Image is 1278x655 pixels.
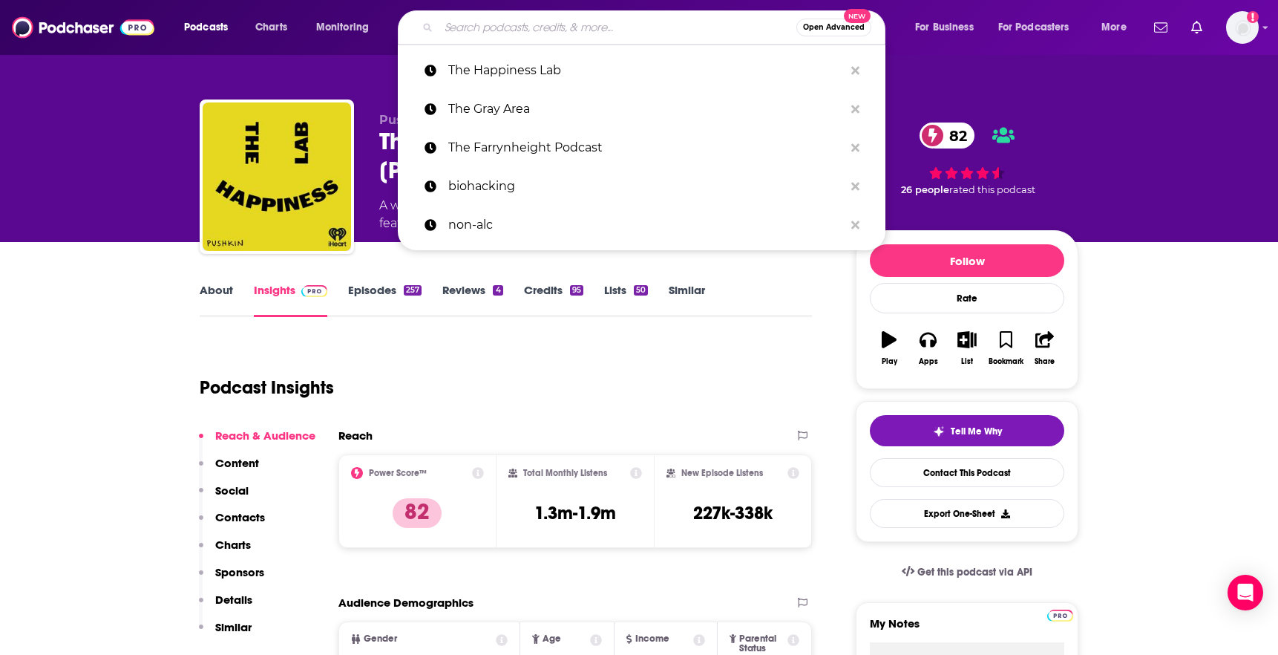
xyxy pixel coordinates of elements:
a: The Farrynheight Podcast [398,128,885,167]
a: Credits95 [524,283,583,317]
div: Open Intercom Messenger [1228,575,1263,610]
button: Content [199,456,259,483]
button: Apps [908,322,947,375]
a: Lists50 [604,283,648,317]
a: Reviews4 [442,283,502,317]
button: List [948,322,986,375]
p: non-alc [448,206,844,244]
button: Follow [870,244,1064,277]
p: Social [215,483,249,498]
span: rated this podcast [949,184,1035,195]
button: Export One-Sheet [870,499,1064,528]
a: InsightsPodchaser Pro [254,283,327,317]
button: Show profile menu [1226,11,1259,44]
span: Income [635,634,669,644]
p: biohacking [448,167,844,206]
button: tell me why sparkleTell Me Why [870,415,1064,446]
span: Age [543,634,561,644]
button: open menu [989,16,1091,39]
img: Podchaser Pro [1047,610,1073,622]
h2: New Episode Listens [681,468,763,478]
span: Tell Me Why [951,426,1002,437]
div: Search podcasts, credits, & more... [412,10,899,45]
span: featuring [379,215,637,232]
button: Bookmark [986,322,1025,375]
a: Show notifications dropdown [1185,15,1208,40]
button: open menu [306,16,388,39]
span: New [844,9,871,23]
img: The Happiness Lab with Dr. Laurie Santos [203,102,351,251]
span: Open Advanced [803,24,865,31]
a: biohacking [398,167,885,206]
h2: Reach [338,428,373,443]
h2: Power Score™ [369,468,427,478]
span: Charts [255,17,287,38]
span: Get this podcast via API [917,566,1032,579]
h2: Total Monthly Listens [523,468,607,478]
div: 82 26 peoplerated this podcast [856,113,1078,206]
div: Apps [919,357,938,366]
img: Podchaser Pro [301,285,327,297]
div: Share [1035,357,1055,366]
button: open menu [174,16,247,39]
button: Reach & Audience [199,428,315,456]
button: Similar [199,620,252,648]
p: Details [215,593,252,607]
span: More [1101,17,1127,38]
div: List [961,357,973,366]
h1: Podcast Insights [200,377,334,399]
button: Sponsors [199,565,264,593]
button: Play [870,322,908,375]
p: Contacts [215,510,265,524]
p: Reach & Audience [215,428,315,443]
img: User Profile [1226,11,1259,44]
p: Sponsors [215,565,264,579]
button: Contacts [199,510,265,538]
a: Get this podcast via API [890,554,1044,590]
a: Similar [669,283,705,317]
a: 82 [920,123,974,149]
button: Open AdvancedNew [796,19,871,36]
span: Pushkin Industries [379,113,498,127]
a: Show notifications dropdown [1148,15,1173,40]
a: The Happiness Lab [398,51,885,90]
div: Play [882,357,897,366]
p: The Happiness Lab [448,51,844,90]
img: tell me why sparkle [933,426,945,437]
a: non-alc [398,206,885,244]
div: Rate [870,283,1064,313]
p: 82 [393,498,442,528]
button: Details [199,593,252,620]
span: Gender [364,634,397,644]
p: Charts [215,538,251,552]
a: The Gray Area [398,90,885,128]
button: Share [1026,322,1064,375]
span: For Business [915,17,974,38]
div: 50 [634,285,648,296]
button: open menu [1091,16,1145,39]
button: open menu [905,16,992,39]
a: Episodes257 [348,283,422,317]
p: The Gray Area [448,90,844,128]
span: 26 people [901,184,949,195]
div: 257 [404,285,422,296]
p: Similar [215,620,252,634]
p: The Farrynheight Podcast [448,128,844,167]
h3: 227k-338k [693,502,773,524]
span: Monitoring [316,17,369,38]
div: Bookmark [989,357,1023,366]
a: About [200,283,233,317]
a: Pro website [1047,607,1073,622]
h2: Audience Demographics [338,596,473,610]
div: 95 [570,285,583,296]
a: Charts [246,16,296,39]
span: Parental Status [739,634,784,654]
svg: Add a profile image [1247,11,1259,23]
div: 4 [493,285,502,296]
input: Search podcasts, credits, & more... [439,16,796,39]
span: For Podcasters [998,17,1069,38]
img: Podchaser - Follow, Share and Rate Podcasts [12,13,154,42]
p: Content [215,456,259,470]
